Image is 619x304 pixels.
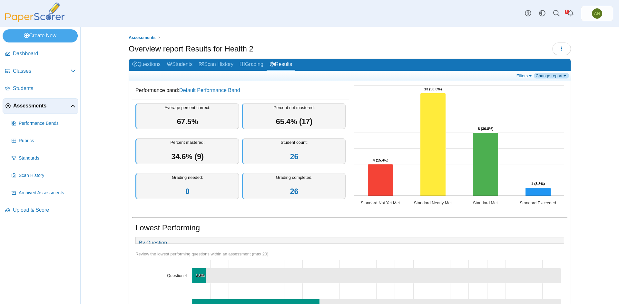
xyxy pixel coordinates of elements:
[290,187,299,196] a: 26
[594,11,600,16] span: Abby Nance
[13,50,76,57] span: Dashboard
[3,64,78,79] a: Classes
[135,173,239,199] div: Grading needed:
[177,117,198,126] span: 67.5%
[520,200,556,205] text: Standard Exceeded
[13,102,70,109] span: Assessments
[167,273,187,278] text: Question 4
[534,73,569,78] a: Change report
[373,158,388,162] text: 4 (15.4%)
[129,59,164,71] a: Questions
[19,138,76,144] span: Rubrics
[135,251,564,257] div: Review the lowest performing questions within an assessment (max 20).
[276,117,312,126] span: 65.4% (17)
[351,82,567,211] div: Chart. Highcharts interactive chart.
[129,35,156,40] span: Assessments
[368,164,393,196] path: Standard Not Yet Met, 4. Overall Assessment Performance.
[129,43,253,54] h1: Overview report Results for Health 2
[19,120,76,127] span: Performance Bands
[171,152,204,161] span: 34.6% (9)
[531,182,545,186] text: 1 (3.8%)
[3,18,67,23] a: PaperScorer
[13,207,76,214] span: Upload & Score
[290,152,299,161] a: 26
[242,103,346,129] div: Percent not mastered:
[192,268,206,283] path: Question 4, 3.8%. % of Points Earned.
[9,133,78,149] a: Rubrics
[478,127,494,131] text: 8 (30.8%)
[3,29,78,42] a: Create New
[127,34,157,42] a: Assessments
[206,268,561,283] path: Question 4, 96.2. .
[135,103,239,129] div: Average percent correct:
[242,138,346,164] div: Student count:
[420,93,446,196] path: Standard Nearly Met, 13. Overall Assessment Performance.
[3,98,78,114] a: Assessments
[473,200,498,205] text: Standard Met
[136,237,170,248] a: By Question
[9,168,78,183] a: Scan History
[9,185,78,201] a: Archived Assessments
[196,59,237,71] a: Scan History
[592,8,602,19] span: Abby Nance
[9,116,78,131] a: Performance Bands
[3,46,78,62] a: Dashboard
[13,68,71,75] span: Classes
[267,59,295,71] a: Results
[19,172,76,179] span: Scan History
[237,59,267,71] a: Grading
[414,200,452,205] text: Standard Nearly Met
[351,82,567,211] svg: Interactive chart
[19,155,76,161] span: Standards
[3,3,67,22] img: PaperScorer
[564,6,578,21] a: Alerts
[361,200,400,205] text: Standard Not Yet Met
[9,151,78,166] a: Standards
[581,6,613,21] a: Abby Nance
[179,88,240,93] a: Default Performance Band
[424,87,442,91] text: 13 (50.0%)
[135,138,239,164] div: Percent mastered:
[13,85,76,92] span: Students
[3,203,78,218] a: Upload & Score
[3,81,78,97] a: Students
[473,133,498,196] path: Standard Met, 8. Overall Assessment Performance.
[135,222,200,233] h1: Lowest Performing
[19,190,76,196] span: Archived Assessments
[515,73,535,78] a: Filters
[242,173,346,199] div: Grading completed:
[526,188,551,196] path: Standard Exceeded, 1. Overall Assessment Performance.
[132,82,349,99] dd: Performance band:
[196,274,204,278] text: 3.8%
[164,59,196,71] a: Students
[185,187,190,196] a: 0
